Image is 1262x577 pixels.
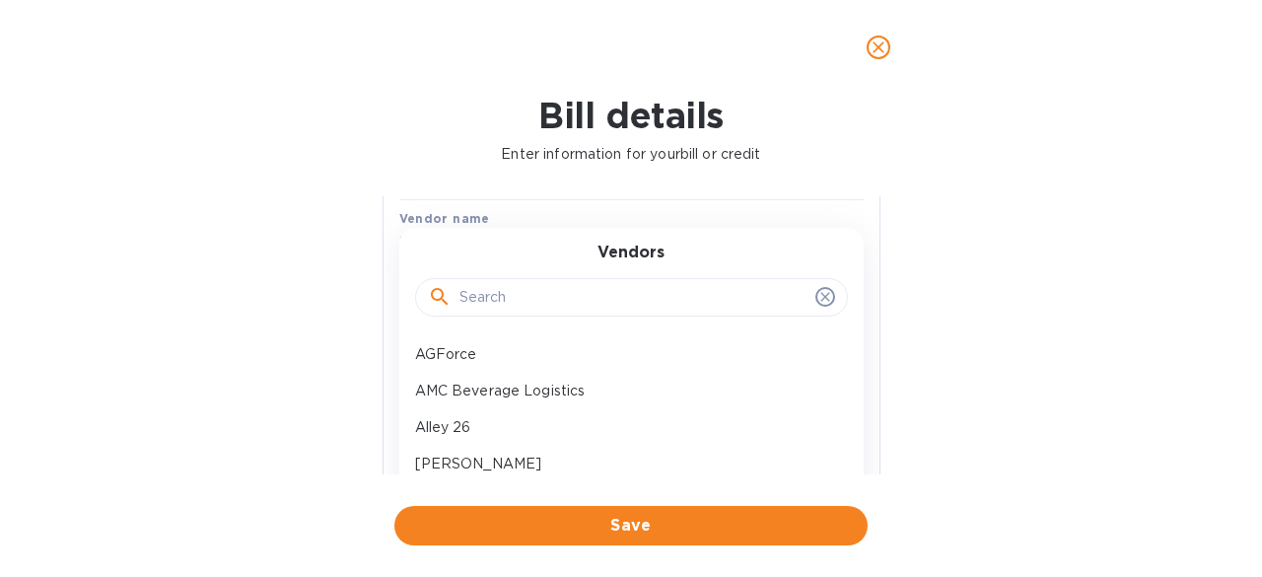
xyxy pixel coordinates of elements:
[399,232,537,252] p: Select vendor name
[415,417,832,438] p: Alley 26
[399,211,490,226] b: Vendor name
[415,344,832,365] p: AGForce
[410,514,852,538] span: Save
[394,506,868,545] button: Save
[459,283,807,313] input: Search
[415,454,832,474] p: [PERSON_NAME]
[16,144,1246,165] p: Enter information for your bill or credit
[415,381,832,401] p: AMC Beverage Logistics
[597,244,665,262] h3: Vendors
[16,95,1246,136] h1: Bill details
[855,24,902,71] button: close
